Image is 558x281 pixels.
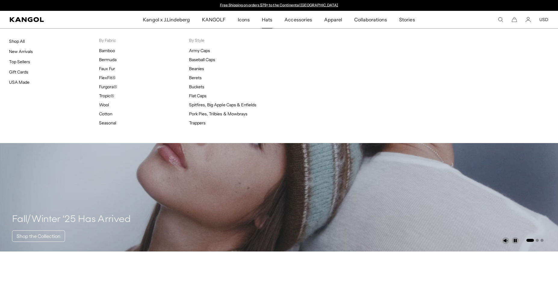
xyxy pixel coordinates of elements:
div: 1 of 2 [217,3,341,8]
span: Apparel [324,11,342,28]
span: Collaborations [354,11,387,28]
a: Kangol x J.Lindeberg [137,11,196,28]
a: Collaborations [348,11,393,28]
a: Gift Cards [9,69,28,75]
p: By Style [189,38,279,43]
a: Accessories [278,11,318,28]
a: FlexFit® [99,75,116,80]
a: Stories [393,11,421,28]
a: Tropic® [99,93,114,98]
button: Go to slide 3 [541,239,544,242]
a: Shop All [9,39,25,44]
button: Go to slide 1 [526,239,534,242]
a: Top Sellers [9,59,30,64]
a: New Arrivals [9,49,33,54]
a: Faux Fur [99,66,115,71]
ul: Select a slide to show [526,238,544,242]
a: Flat Caps [189,93,206,98]
a: Kangol [10,17,95,22]
a: Seasonal [99,120,116,126]
div: Announcement [217,3,341,8]
span: KANGOLF [202,11,226,28]
a: Account [525,17,531,22]
button: Pause [512,237,519,244]
a: Buckets [189,84,204,89]
span: Kangol x J.Lindeberg [143,11,190,28]
button: Cart [512,17,517,22]
a: Wool [99,102,109,108]
a: Army Caps [189,48,210,53]
a: Free Shipping on orders $79+ to the Continental [GEOGRAPHIC_DATA] [220,3,338,7]
span: Accessories [284,11,312,28]
a: Pork Pies, Trilbies & Mowbrays [189,111,247,117]
a: Icons [232,11,256,28]
a: Furgora® [99,84,117,89]
summary: Search here [498,17,503,22]
a: Berets [189,75,202,80]
a: KANGOLF [196,11,232,28]
a: Shop the Collection [12,230,65,242]
a: Baseball Caps [189,57,215,62]
a: Bermuda [99,57,116,62]
a: Beanies [189,66,204,71]
span: Hats [262,11,272,28]
a: Bamboo [99,48,115,53]
a: Trappers [189,120,206,126]
span: Icons [238,11,250,28]
a: Apparel [318,11,348,28]
button: USD [539,17,548,22]
slideshow-component: Announcement bar [217,3,341,8]
button: Unmute [502,237,509,244]
a: Spitfires, Big Apple Caps & Enfields [189,102,256,108]
h4: Fall/Winter ‘25 Has Arrived [12,214,131,226]
span: Stories [399,11,415,28]
a: Hats [256,11,278,28]
a: USA Made [9,80,29,85]
p: By Fabric [99,38,189,43]
button: Go to slide 2 [536,239,539,242]
a: Cotton [99,111,112,117]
